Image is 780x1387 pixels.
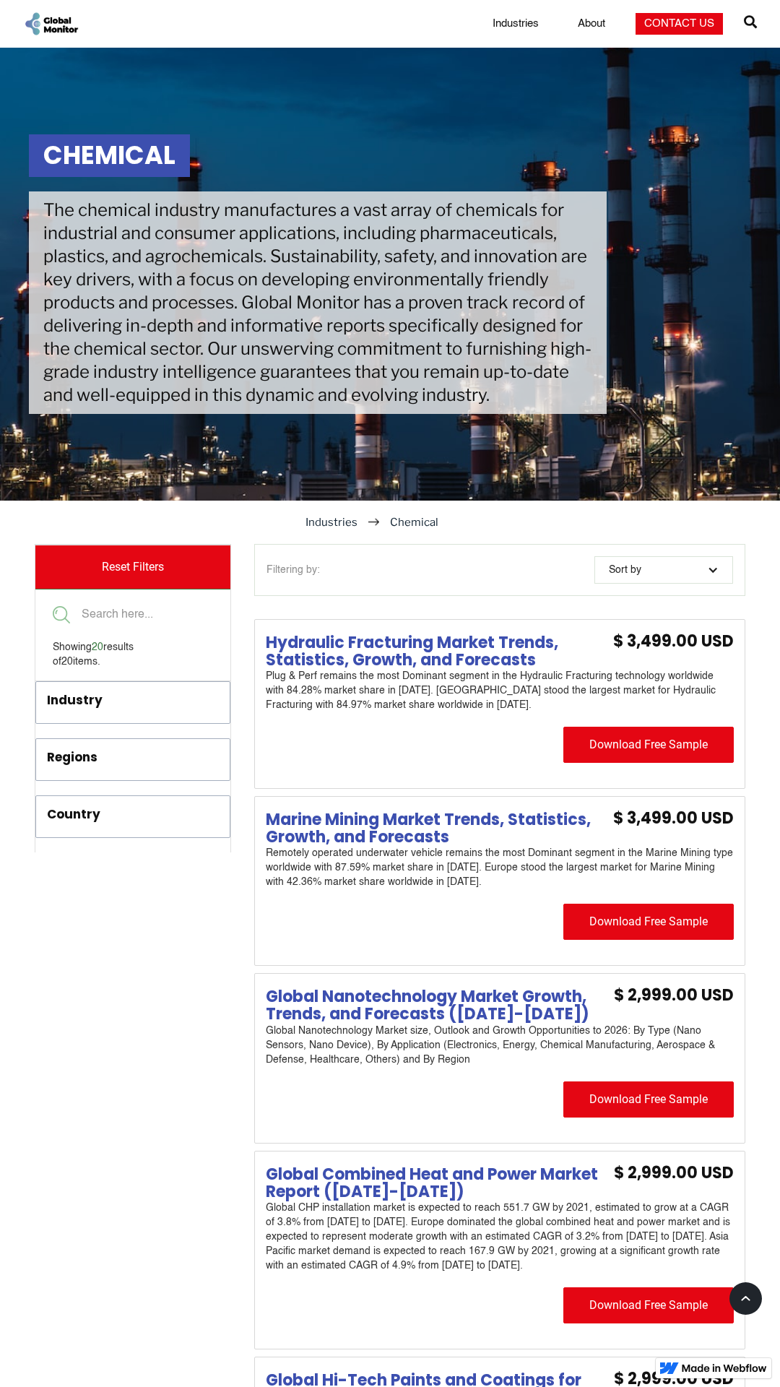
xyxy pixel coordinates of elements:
a:  [744,9,757,38]
a: Reset Filters [35,545,230,589]
a: Contact Us [636,13,723,35]
div: Chemical [390,515,438,530]
a: Global Nanotechnology Market Growth, Trends, and Forecasts ([DATE]-[DATE])$ 2,999.00 USD [266,988,734,1023]
div: Country [47,805,100,824]
div: Download Free Sample [563,1081,734,1118]
a: Global Combined Heat and Power Market Report ([DATE]-[DATE])$ 2,999.00 USD [266,1166,734,1201]
a: home [23,11,79,36]
div: $ 3,499.00 USD [613,634,734,649]
span: 20 [92,642,103,652]
h4: Marine Mining Market Trends, Statistics, Growth, and Forecasts [266,811,599,846]
div: The chemical industry manufactures a vast array of chemicals for industrial and consumer applicat... [29,191,607,414]
span:  [744,12,757,32]
img: Made in Webflow [682,1364,767,1373]
h4: Hydraulic Fracturing Market Trends, Statistics, Growth, and Forecasts [266,634,599,669]
div: Filtering by: [266,563,320,577]
h4: Global Nanotechnology Market Growth, Trends, and Forecasts ([DATE]-[DATE]) [266,988,599,1023]
a: Industries [484,17,547,31]
div: Download Free Sample [563,727,734,763]
a: Hydraulic Fracturing Market Trends, Statistics, Growth, and Forecasts$ 3,499.00 USD [266,634,734,669]
div: Download Free Sample [563,1287,734,1323]
a: Industries [305,515,357,530]
h1: Chemical [29,134,190,177]
div: $ 3,499.00 USD [613,811,734,826]
div: Download Free Sample [563,904,734,940]
a: Marine Mining Market Trends, Statistics, Growth, and Forecasts$ 3,499.00 USD [266,811,734,846]
a: Industry [36,682,230,722]
h4: Global Combined Heat and Power Market Report ([DATE]-[DATE]) [266,1166,599,1201]
div: Global Nanotechnology Market size, Outlook and Growth Opportunities to 2026: By Type (Nano Sensor... [266,1024,734,1067]
div: $ 2,999.00 USD [614,1166,734,1180]
a: About [569,17,614,31]
input: Search here... [35,601,230,628]
a: Country [36,796,230,837]
div: Plug & Perf remains the most Dominant segment in the Hydraulic Fracturing technology worldwide wi... [266,669,734,712]
div: Remotely operated underwater vehicle remains the most Dominant segment in the Marine Mining type ... [266,846,734,889]
div: $ 2,999.00 USD [614,988,734,1003]
div: Industry [47,691,103,709]
div: Sort by [609,563,641,577]
div: Regions [47,748,97,766]
span: 20 [61,657,73,667]
a: Regions [36,739,230,779]
div: Sort by [594,556,733,584]
div: Showing results of items. [35,640,230,669]
div: Global CHP installation market is expected to reach 551.7 GW by 2021, estimated to grow at a CAGR... [266,1201,734,1273]
div: $ 2,999.00 USD [614,1372,734,1386]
